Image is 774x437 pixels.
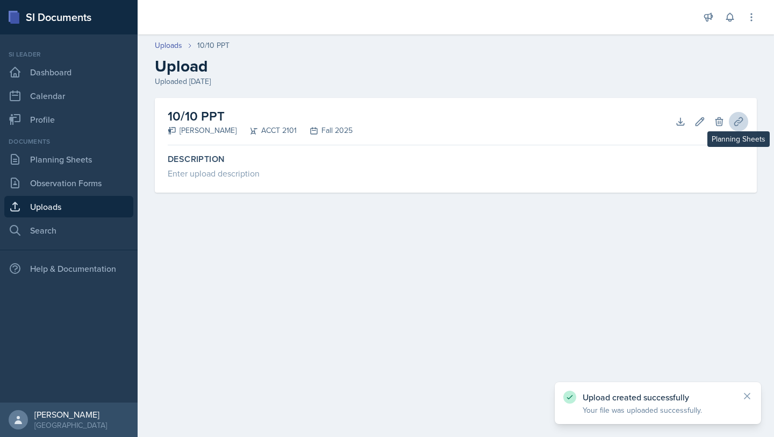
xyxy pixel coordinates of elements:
a: Dashboard [4,61,133,83]
a: Uploads [4,196,133,217]
a: Profile [4,109,133,130]
button: Planning Sheets [729,112,748,131]
div: Fall 2025 [297,125,353,136]
div: Help & Documentation [4,258,133,279]
p: Upload created successfully [583,392,733,403]
p: Your file was uploaded successfully. [583,405,733,415]
div: [PERSON_NAME] [168,125,236,136]
a: Uploads [155,40,182,51]
div: [GEOGRAPHIC_DATA] [34,420,107,431]
h2: 10/10 PPT [168,107,353,126]
a: Observation Forms [4,172,133,194]
div: Si leader [4,50,133,59]
a: Search [4,220,133,241]
label: Description [168,154,744,165]
a: Calendar [4,85,133,107]
div: ACCT 2101 [236,125,297,136]
div: Enter upload description [168,167,744,180]
a: Planning Sheets [4,149,133,170]
div: 10/10 PPT [197,40,230,51]
h2: Upload [155,57,757,76]
div: [PERSON_NAME] [34,409,107,420]
div: Documents [4,137,133,146]
div: Uploaded [DATE] [155,76,757,87]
